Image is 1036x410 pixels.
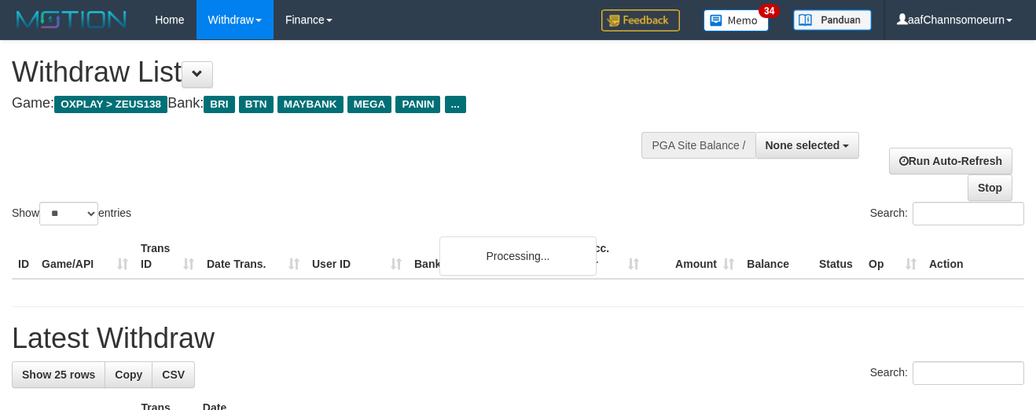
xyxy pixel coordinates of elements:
[766,139,840,152] span: None selected
[115,368,142,381] span: Copy
[704,9,770,31] img: Button%20Memo.svg
[204,96,234,113] span: BRI
[755,132,860,159] button: None selected
[395,96,440,113] span: PANIN
[968,174,1012,201] a: Stop
[134,234,200,279] th: Trans ID
[12,361,105,388] a: Show 25 rows
[913,202,1024,225] input: Search:
[105,361,152,388] a: Copy
[12,323,1024,354] h1: Latest Withdraw
[408,234,550,279] th: Bank Acc. Name
[889,148,1012,174] a: Run Auto-Refresh
[277,96,343,113] span: MAYBANK
[439,236,597,276] div: Processing...
[870,202,1024,225] label: Search:
[601,9,680,31] img: Feedback.jpg
[12,8,131,31] img: MOTION_logo.png
[759,4,780,18] span: 34
[641,132,755,159] div: PGA Site Balance /
[813,234,862,279] th: Status
[645,234,740,279] th: Amount
[152,361,195,388] a: CSV
[200,234,306,279] th: Date Trans.
[35,234,134,279] th: Game/API
[162,368,185,381] span: CSV
[445,96,466,113] span: ...
[870,361,1024,385] label: Search:
[239,96,274,113] span: BTN
[862,234,923,279] th: Op
[913,361,1024,385] input: Search:
[54,96,167,113] span: OXPLAY > ZEUS138
[12,96,675,112] h4: Game: Bank:
[740,234,813,279] th: Balance
[923,234,1024,279] th: Action
[347,96,392,113] span: MEGA
[793,9,872,31] img: panduan.png
[12,234,35,279] th: ID
[12,202,131,225] label: Show entries
[22,368,95,381] span: Show 25 rows
[306,234,408,279] th: User ID
[39,202,98,225] select: Showentries
[12,57,675,88] h1: Withdraw List
[550,234,645,279] th: Bank Acc. Number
